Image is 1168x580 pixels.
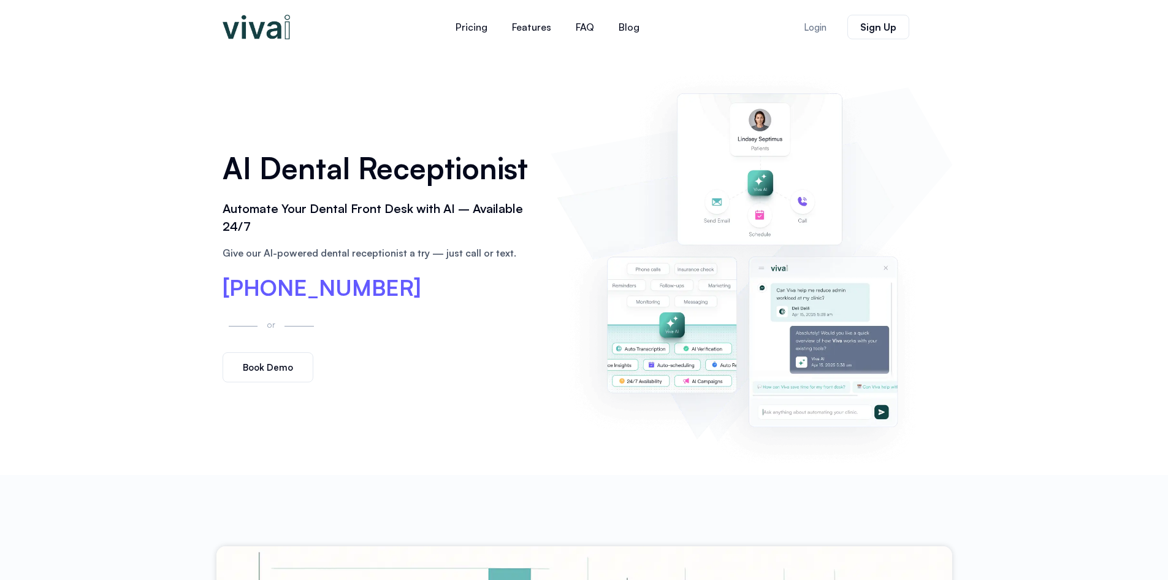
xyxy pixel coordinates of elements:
[606,12,652,42] a: Blog
[223,147,539,190] h1: AI Dental Receptionist
[557,66,945,463] img: AI dental receptionist dashboard – virtual receptionist dental office
[223,352,313,382] a: Book Demo
[563,12,606,42] a: FAQ
[223,277,421,299] a: [PHONE_NUMBER]
[860,22,896,32] span: Sign Up
[500,12,563,42] a: Features
[223,246,539,260] p: Give our AI-powered dental receptionist a try — just call or text.
[223,200,539,236] h2: Automate Your Dental Front Desk with AI – Available 24/7
[847,15,909,39] a: Sign Up
[243,363,293,372] span: Book Demo
[804,23,826,32] span: Login
[264,317,278,331] p: or
[789,15,841,39] a: Login
[370,12,725,42] nav: Menu
[443,12,500,42] a: Pricing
